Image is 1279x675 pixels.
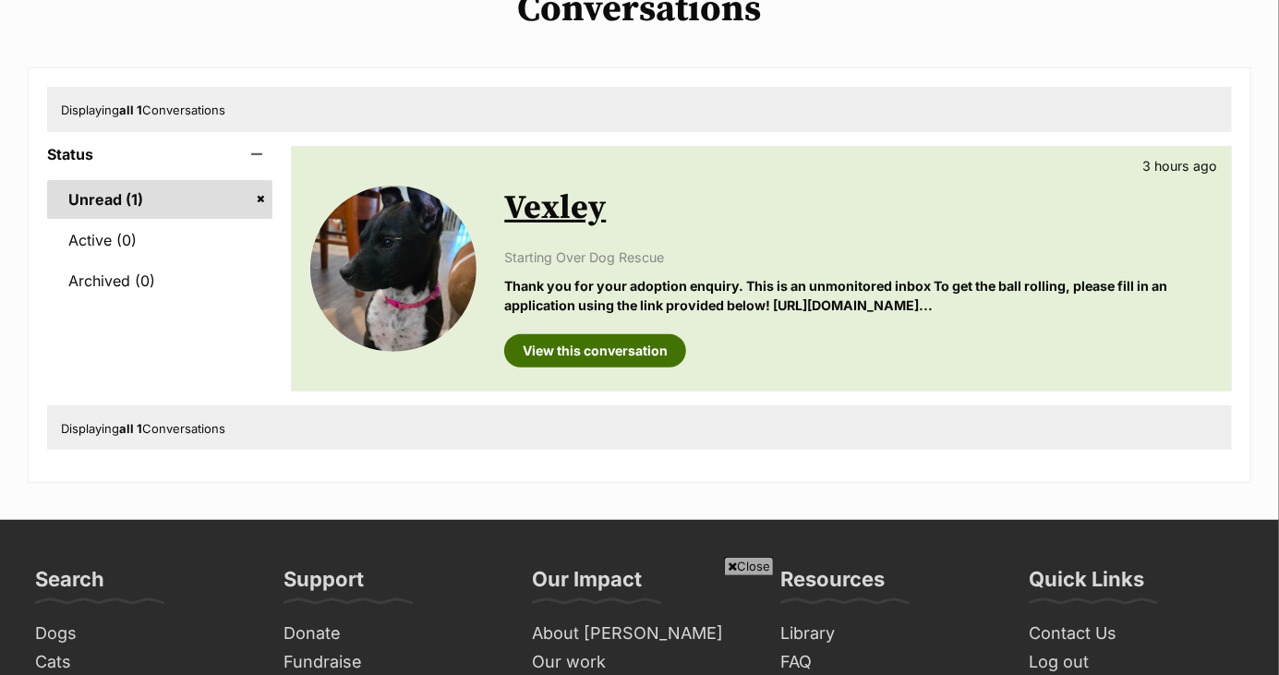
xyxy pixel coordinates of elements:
a: Archived (0) [47,261,272,300]
p: Thank you for your adoption enquiry. This is an unmonitored inbox To get the ball rolling, please... [504,276,1213,316]
strong: all 1 [119,102,142,117]
a: Unread (1) [47,180,272,219]
h3: Our Impact [532,566,642,603]
img: Vexley [310,186,477,352]
a: View this conversation [504,334,686,368]
h3: Support [284,566,364,603]
a: Dogs [28,620,258,648]
a: Donate [276,620,506,648]
span: Close [724,557,774,575]
p: 3 hours ago [1142,156,1217,175]
a: Contact Us [1021,620,1251,648]
strong: all 1 [119,421,142,436]
h3: Quick Links [1029,566,1144,603]
h3: Search [35,566,104,603]
p: Starting Over Dog Rescue [504,247,1213,267]
header: Status [47,146,272,163]
span: Displaying Conversations [61,421,225,436]
a: Vexley [504,187,606,229]
h3: Resources [780,566,885,603]
iframe: Advertisement [304,583,976,666]
a: Active (0) [47,221,272,259]
span: Displaying Conversations [61,102,225,117]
